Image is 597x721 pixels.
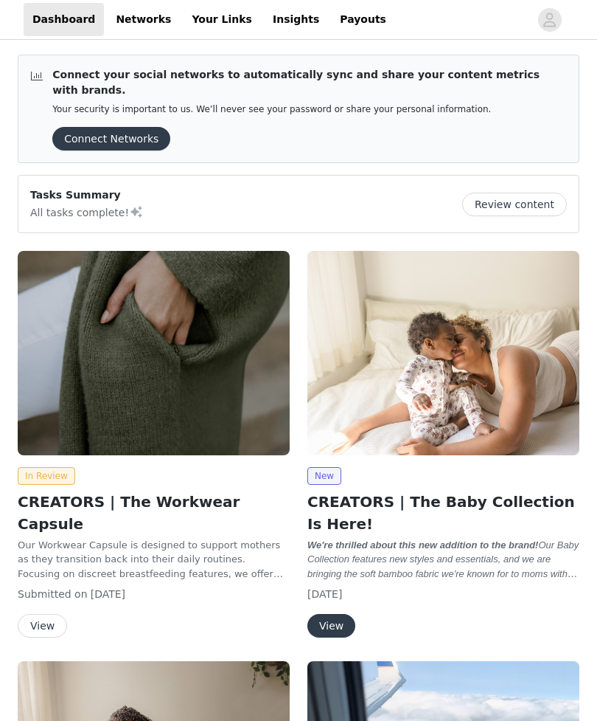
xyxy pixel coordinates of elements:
[52,67,567,98] p: Connect your social networks to automatically sync and share your content metrics with brands.
[307,539,538,551] em: We're thrilled about this new addition to the brand!
[52,127,170,151] button: Connect Networks
[542,8,556,32] div: avatar
[183,3,261,36] a: Your Links
[462,193,567,216] button: Review content
[307,614,355,638] button: View
[91,588,125,600] span: [DATE]
[18,467,75,485] span: In Review
[307,621,355,632] a: View
[18,538,290,582] p: Our Workwear Capsule is designed to support mothers as they transition back into their daily rout...
[30,203,144,221] p: All tasks complete!
[307,491,579,535] h2: CREATORS | The Baby Collection Is Here!
[24,3,104,36] a: Dashboard
[264,3,328,36] a: Insights
[331,3,395,36] a: Payouts
[307,588,342,600] span: [DATE]
[18,491,290,535] h2: CREATORS | The Workwear Capsule
[52,104,567,115] p: Your security is important to us. We’ll never see your password or share your personal information.
[18,621,67,632] a: View
[107,3,180,36] a: Networks
[307,467,341,485] span: New
[307,251,579,455] img: Kindred Bravely
[18,614,67,638] button: View
[18,251,290,455] img: Kindred Bravely
[30,187,144,203] p: Tasks Summary
[18,588,88,600] span: Submitted on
